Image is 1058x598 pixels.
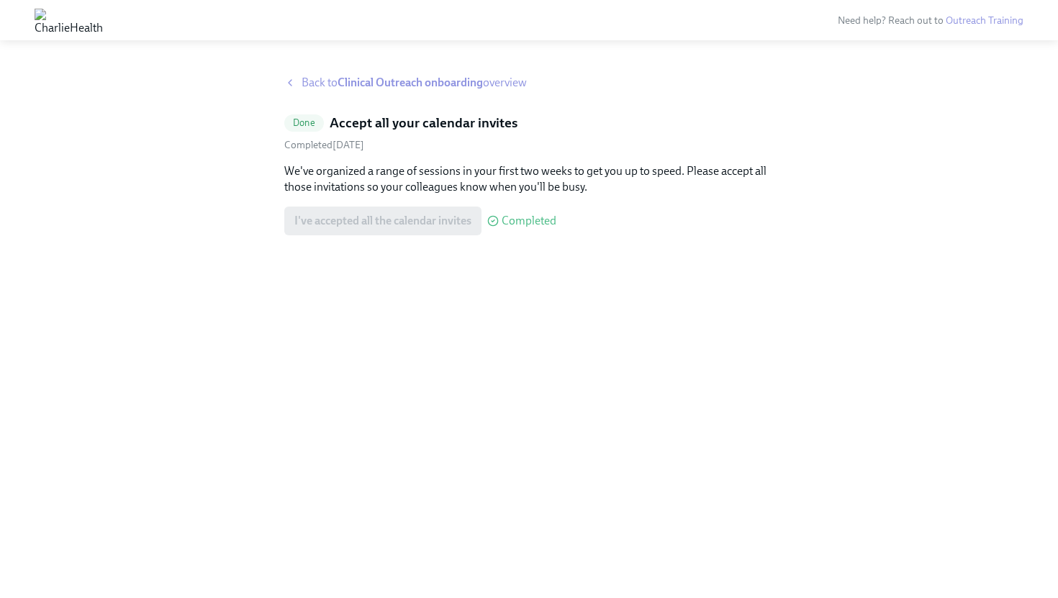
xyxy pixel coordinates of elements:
img: CharlieHealth [35,9,103,32]
a: Back toClinical Outreach onboardingoverview [284,75,774,91]
span: Back to overview [302,75,527,91]
strong: Clinical Outreach onboarding [338,76,483,89]
span: Monday, September 22nd 2025, 10:10 am [284,139,364,151]
p: We've organized a range of sessions in your first two weeks to get you up to speed. Please accept... [284,163,774,195]
h5: Accept all your calendar invites [330,114,517,132]
span: Done [284,117,324,128]
a: Outreach Training [946,14,1023,27]
span: Need help? Reach out to [838,14,1023,27]
span: Completed [502,215,556,227]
